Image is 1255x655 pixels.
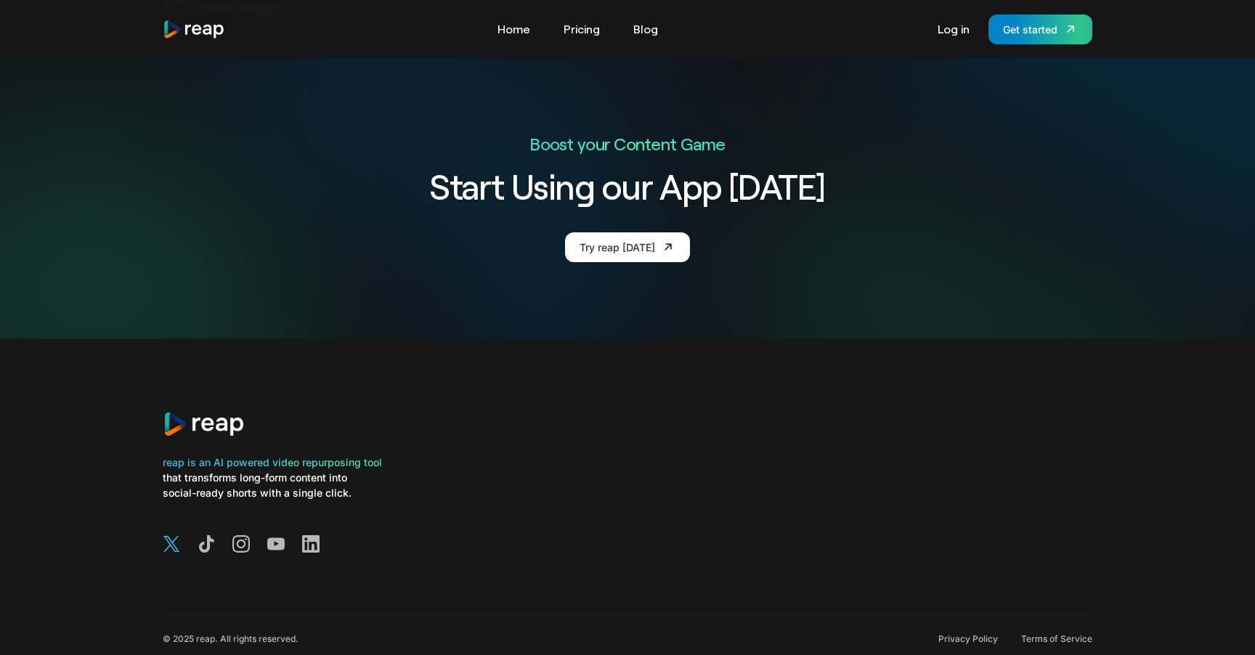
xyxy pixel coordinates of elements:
[565,232,690,262] a: Try reap [DATE]
[1003,22,1057,37] div: Get started
[163,633,298,645] div: © 2025 reap. All rights reserved.
[349,163,906,208] h2: Start Using our App [DATE]
[930,17,977,41] a: Log in
[988,15,1092,44] a: Get started
[938,633,998,645] a: Privacy Policy
[349,132,906,155] p: Boost your Content Game
[163,470,382,500] div: that transforms long-form content into social-ready shorts with a single click.
[556,17,607,41] a: Pricing
[626,17,665,41] a: Blog
[490,17,537,41] a: Home
[163,20,225,39] a: home
[163,455,382,470] div: reap is an AI powered video repurposing tool
[163,20,225,39] img: reap logo
[1021,633,1092,645] a: Terms of Service
[580,240,655,255] div: Try reap [DATE]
